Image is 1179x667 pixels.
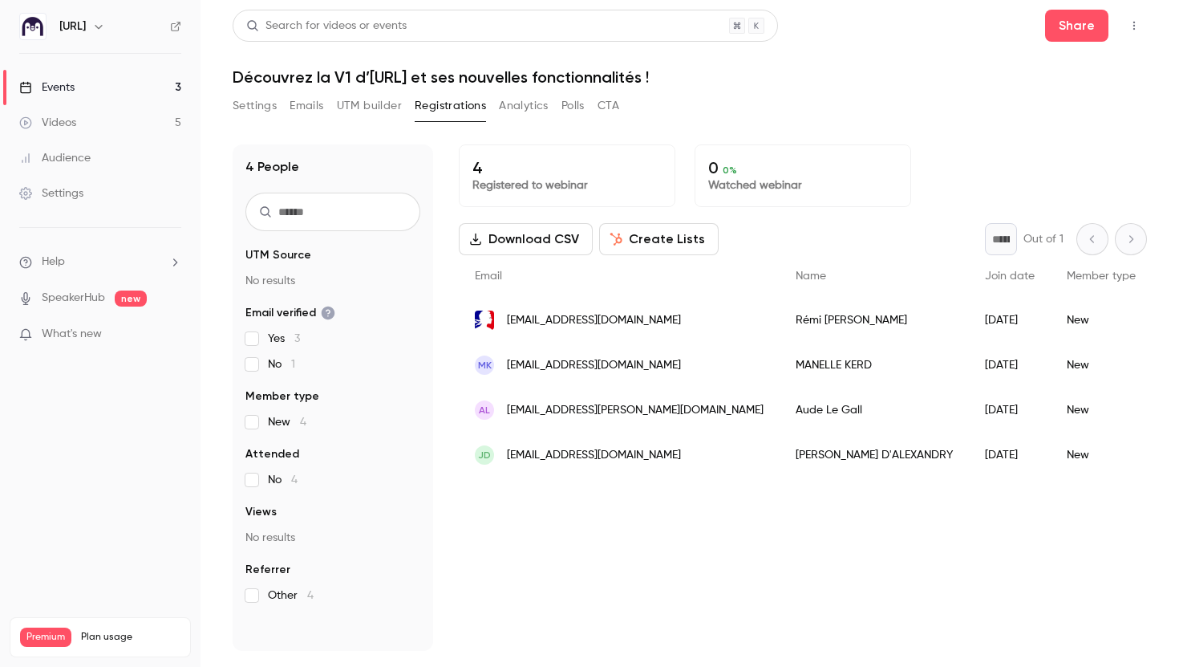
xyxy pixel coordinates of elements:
button: Share [1045,10,1108,42]
p: Registered to webinar [472,177,662,193]
span: Email [475,270,502,282]
span: MK [478,358,492,372]
span: Premium [20,628,71,647]
span: [EMAIL_ADDRESS][DOMAIN_NAME] [507,447,681,464]
a: SpeakerHub [42,290,105,307]
span: Join date [985,270,1035,282]
span: Yes [268,331,300,347]
span: 4 [291,474,298,486]
span: Attended [245,446,299,462]
span: Help [42,254,65,270]
div: New [1051,343,1152,388]
h1: Découvrez la V1 d’[URL] et ses nouvelles fonctionnalités ! [233,67,1147,87]
h1: 4 People [245,157,299,177]
span: new [115,291,147,307]
div: Search for videos or events [246,18,407,35]
button: Settings [233,93,277,119]
button: UTM builder [337,93,402,119]
p: No results [245,273,420,289]
button: Emails [290,93,323,119]
span: No [268,472,298,488]
div: Settings [19,185,83,201]
span: 0 % [723,165,737,176]
li: help-dropdown-opener [19,254,181,270]
div: Aude Le Gall [780,388,969,433]
div: [DATE] [969,343,1051,388]
span: 4 [300,417,306,428]
span: Member type [245,388,319,405]
span: Email verified [245,305,335,321]
p: 4 [472,158,662,177]
span: [EMAIL_ADDRESS][DOMAIN_NAME] [507,312,681,329]
p: 0 [708,158,897,177]
div: Events [19,79,75,96]
span: Plan usage [81,631,180,644]
iframe: Noticeable Trigger [162,327,181,342]
div: Rémi [PERSON_NAME] [780,298,969,343]
div: New [1051,298,1152,343]
div: [DATE] [969,298,1051,343]
img: ac-creteil.fr [475,311,494,330]
div: New [1051,433,1152,478]
span: JD [478,448,491,462]
span: Name [796,270,826,282]
span: [EMAIL_ADDRESS][PERSON_NAME][DOMAIN_NAME] [507,402,764,419]
div: Audience [19,150,91,166]
div: [PERSON_NAME] D'ALEXANDRY [780,433,969,478]
div: MANELLE KERD [780,343,969,388]
span: No [268,356,295,372]
span: Member type [1067,270,1136,282]
span: AL [479,403,490,417]
h6: [URL] [59,18,86,35]
span: Referrer [245,562,290,578]
div: [DATE] [969,433,1051,478]
span: 4 [307,590,314,601]
div: [DATE] [969,388,1051,433]
div: New [1051,388,1152,433]
p: Watched webinar [708,177,897,193]
span: New [268,414,306,430]
img: Ed.ai [20,14,46,39]
span: [EMAIL_ADDRESS][DOMAIN_NAME] [507,357,681,374]
span: UTM Source [245,247,311,263]
span: Views [245,504,277,520]
span: 3 [294,333,300,344]
span: Other [268,588,314,604]
p: No results [245,530,420,546]
span: 1 [291,359,295,370]
p: Out of 1 [1023,231,1064,247]
section: facet-groups [245,247,420,604]
div: Videos [19,115,76,131]
button: Registrations [415,93,486,119]
button: Analytics [499,93,549,119]
button: Download CSV [459,223,593,255]
button: CTA [598,93,619,119]
span: What's new [42,326,102,343]
button: Polls [561,93,585,119]
button: Create Lists [599,223,719,255]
